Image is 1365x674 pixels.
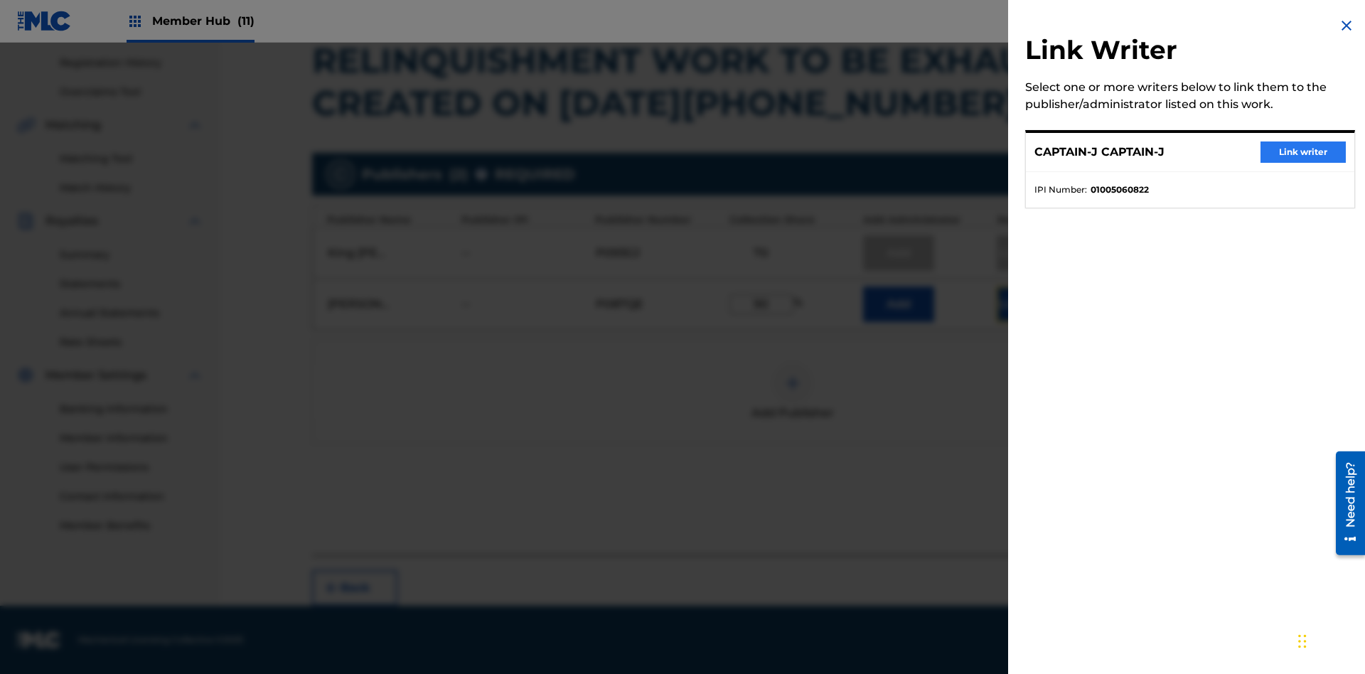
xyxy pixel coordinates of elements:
[127,13,144,30] img: Top Rightsholders
[152,13,255,29] span: Member Hub
[1025,34,1355,70] h2: Link Writer
[1034,144,1165,161] p: CAPTAIN-J CAPTAIN-J
[237,14,255,28] span: (11)
[1325,446,1365,562] iframe: Resource Center
[1260,141,1346,163] button: Link writer
[17,11,72,31] img: MLC Logo
[1034,183,1087,196] span: IPI Number :
[1294,606,1365,674] iframe: Chat Widget
[1025,79,1355,113] div: Select one or more writers below to link them to the publisher/administrator listed on this work.
[1298,620,1307,663] div: Drag
[1091,183,1149,196] strong: 01005060822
